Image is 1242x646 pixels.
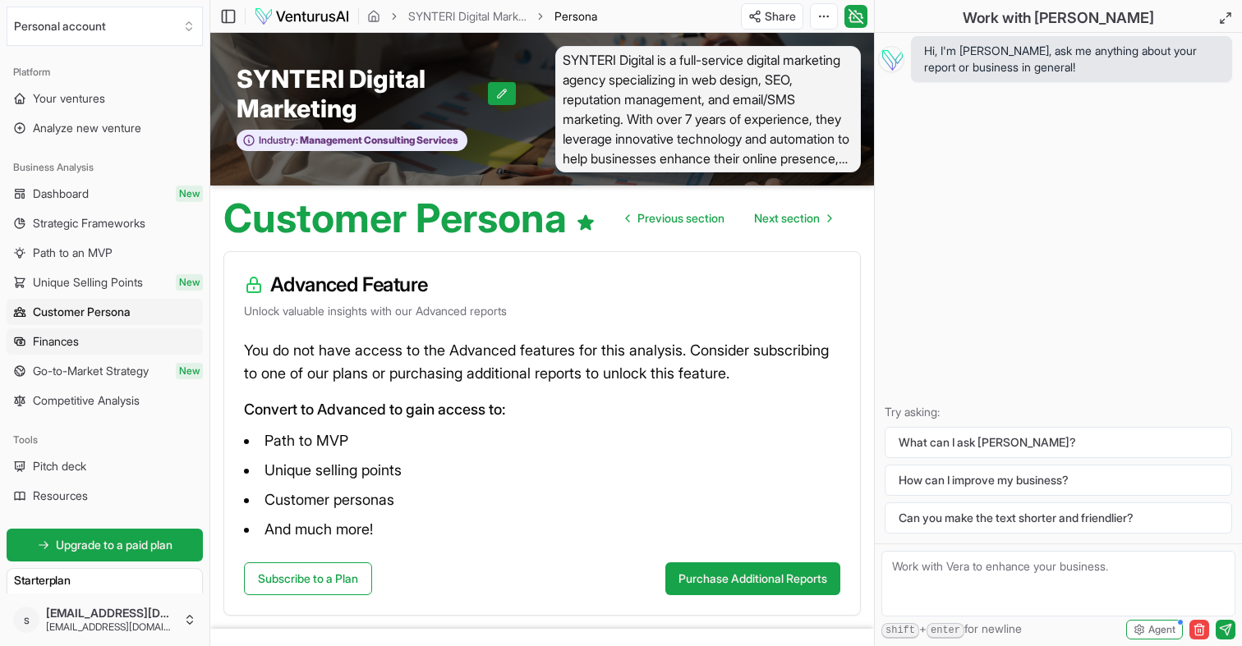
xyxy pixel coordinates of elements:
span: Management Consulting Services [298,134,458,147]
span: Industry: [259,134,298,147]
a: Subscribe to a Plan [244,562,372,595]
li: Customer personas [244,487,840,513]
a: SYNTERI Digital Marketing [408,8,527,25]
div: Tools [7,427,203,453]
span: Resources [33,488,88,504]
a: Resources [7,483,203,509]
a: Go to next page [741,202,844,235]
span: SYNTERI Digital is a full-service digital marketing agency specializing in web design, SEO, reput... [555,46,861,172]
span: Dashboard [33,186,89,202]
span: s [13,607,39,633]
kbd: enter [927,623,964,639]
span: Upgrade to a paid plan [56,537,172,553]
li: And much more! [244,516,840,543]
button: Industry:Management Consulting Services [237,130,467,152]
h1: Customer Persona [223,199,596,238]
a: Finances [7,328,203,355]
p: Unlock valuable insights with our Advanced reports [244,303,840,319]
button: Share [741,3,803,30]
button: Purchase Additional Reports [665,562,840,595]
span: SYNTERI Digital Marketing [237,64,488,123]
a: Path to an MVP [7,240,203,266]
span: New [176,274,203,291]
span: Path to an MVP [33,245,113,261]
div: Platform [7,59,203,85]
button: How can I improve my business? [885,465,1232,496]
span: Analyze new venture [33,120,141,136]
a: Strategic Frameworks [7,210,203,236]
span: + for newline [881,621,1022,639]
span: [EMAIL_ADDRESS][DOMAIN_NAME] [46,621,177,634]
p: You do not have access to the Advanced features for this analysis. Consider subscribing to one of... [244,339,840,385]
h3: Advanced Feature [244,272,840,298]
span: Your ventures [33,90,105,107]
span: New [176,186,203,202]
button: Can you make the text shorter and friendlier? [885,502,1232,534]
span: Next section [754,210,820,227]
button: What can I ask [PERSON_NAME]? [885,427,1232,458]
h3: Starter plan [14,572,195,589]
span: Standard reports [14,592,88,605]
img: Vera [878,46,904,72]
a: DashboardNew [7,181,203,207]
span: Go-to-Market Strategy [33,363,149,379]
div: Business Analysis [7,154,203,181]
span: 1 / 2 left [166,592,195,605]
a: Upgrade to a paid plan [7,529,203,561]
a: Competitive Analysis [7,387,203,414]
span: Unique Selling Points [33,274,143,291]
a: Go-to-Market StrategyNew [7,358,203,384]
span: Competitive Analysis [33,392,140,409]
a: Customer Persona [7,299,203,325]
nav: breadcrumb [367,8,597,25]
li: Unique selling points [244,457,840,483]
p: Try asking: [885,404,1232,420]
span: New [176,363,203,379]
p: Convert to Advanced to gain access to: [244,398,840,421]
span: Previous section [637,210,724,227]
a: Analyze new venture [7,115,203,141]
nav: pagination [613,202,844,235]
a: Your ventures [7,85,203,112]
kbd: shift [881,623,919,639]
span: Strategic Frameworks [33,215,145,231]
button: Select an organization [7,7,203,46]
span: Pitch deck [33,458,86,474]
h2: Work with [PERSON_NAME] [963,7,1154,30]
a: Unique Selling PointsNew [7,269,203,296]
span: [EMAIL_ADDRESS][DOMAIN_NAME] [46,606,177,621]
button: Agent [1126,620,1183,639]
li: Path to MVP [244,428,840,454]
a: Pitch deck [7,453,203,479]
span: Finances [33,333,79,350]
button: s[EMAIL_ADDRESS][DOMAIN_NAME][EMAIL_ADDRESS][DOMAIN_NAME] [7,600,203,639]
span: Hi, I'm [PERSON_NAME], ask me anything about your report or business in general! [924,43,1219,76]
span: Persona [554,8,597,25]
span: Agent [1148,623,1175,636]
img: logo [254,7,350,26]
a: Go to previous page [613,202,738,235]
span: Customer Persona [33,304,131,320]
span: Share [765,8,796,25]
